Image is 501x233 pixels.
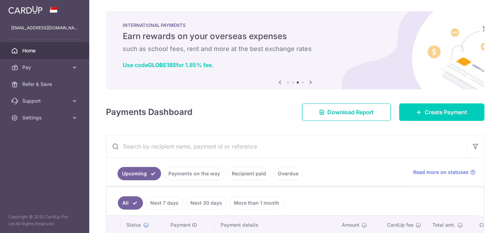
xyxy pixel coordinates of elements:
span: Total amt. [432,221,455,228]
img: CardUp [8,6,43,14]
span: Pay [22,64,68,71]
input: Search by recipient name, payment id or reference [106,135,467,158]
a: All [118,196,143,210]
a: Overdue [273,167,303,180]
a: Next 7 days [146,196,183,210]
span: Create Payment [425,108,467,116]
span: Refer & Save [22,81,68,88]
span: Read more on statuses [413,169,469,176]
p: INTERNATIONAL PAYMENTS [123,22,468,28]
h4: Payments Dashboard [106,106,192,118]
a: Create Payment [399,103,484,121]
span: Status [126,221,141,228]
span: Download Report [327,108,374,116]
a: Use codeGLOBE185for 1.85% fee. [123,61,213,68]
img: International Payment Banner [106,11,484,89]
span: CardUp fee [387,221,413,228]
b: GLOBE185 [148,61,176,68]
a: Payments on the way [164,167,225,180]
a: Recipient paid [227,167,271,180]
span: Amount [342,221,359,228]
iframe: Opens a widget where you can find more information [456,212,494,230]
span: Home [22,47,68,54]
span: Settings [22,114,68,121]
a: Next 30 days [186,196,227,210]
p: [EMAIL_ADDRESS][DOMAIN_NAME] [11,24,78,31]
a: Upcoming [117,167,161,180]
a: More than 1 month [229,196,284,210]
a: Download Report [302,103,391,121]
a: Read more on statuses [413,169,476,176]
h5: Earn rewards on your overseas expenses [123,31,468,42]
h6: such as school fees, rent and more at the best exchange rates [123,45,468,53]
span: Support [22,97,68,104]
